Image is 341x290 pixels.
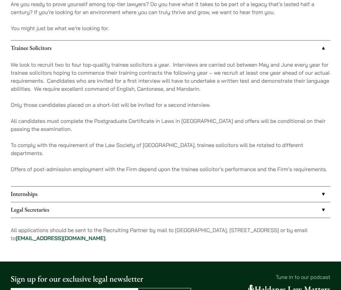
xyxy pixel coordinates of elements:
div: Trainee Solicitors [11,56,330,186]
a: Legal Secretaries [11,202,330,218]
p: We look to recruit two to four top-quality trainee solicitors a year. Interviews are carried out ... [11,61,330,93]
p: Offers of post-admission employment with the Firm depend upon the trainee solicitor’s performance... [11,165,330,173]
a: [EMAIL_ADDRESS][DOMAIN_NAME] [16,235,105,241]
p: Tune in to our podcast [200,273,330,281]
p: Sign up for our exclusive legal newsletter [11,273,191,285]
p: You might just be what we’re looking for. [11,24,330,32]
a: Internships [11,187,330,202]
p: Only those candidates placed on a short-list will be invited for a second interview. [11,101,330,109]
a: Trainee Solicitors [11,41,330,56]
p: To comply with the requirement of the Law Society of [GEOGRAPHIC_DATA], trainee solicitors will b... [11,141,330,157]
p: All applications should be sent to the Recruiting Partner by mail to [GEOGRAPHIC_DATA], [STREET_A... [11,226,330,242]
p: All candidates must complete the Postgraduate Certificate in Laws in [GEOGRAPHIC_DATA] and offers... [11,117,330,133]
